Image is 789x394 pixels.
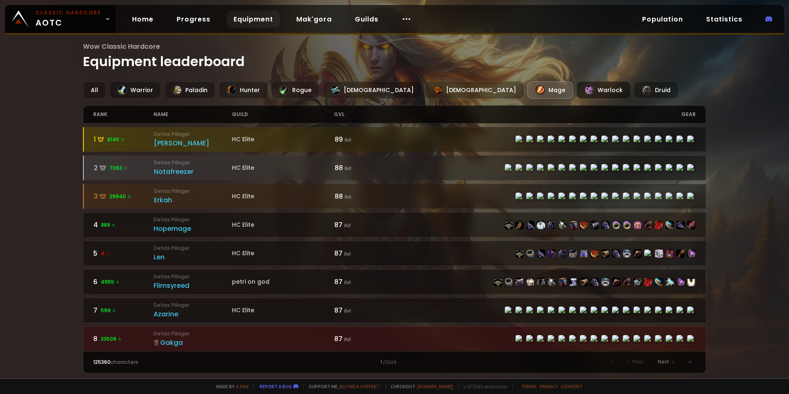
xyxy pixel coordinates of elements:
div: ilvl [334,106,394,123]
a: 64955 Defias PillagerFlimsyreedpetri on god87 ilvlitem-22498item-22943item-22983item-6096item-230... [83,269,706,294]
small: ilvl [344,222,351,229]
img: item-22499 [537,249,545,258]
span: v. d752d5 - production [458,383,508,389]
img: item-22503 [601,249,609,258]
img: item-23025 [623,221,631,229]
div: All [83,81,106,99]
a: Buy me a coffee [340,383,380,389]
a: 833509 Defias PillagerGakga87 ilvlitem-22498item-21608item-22499item-17723item-22496item-22502ite... [83,326,706,351]
img: item-22496 [548,221,556,229]
small: Defias Pillager [154,188,232,195]
img: item-23062 [623,249,631,258]
img: item-23001 [633,221,642,229]
a: Statistics [699,11,749,28]
div: 87 [334,305,394,316]
a: 7599 Defias PillagerAzarineHC Elite87 ilvlitem-22498item-18814item-22983item-2577item-22496item-2... [83,298,706,323]
img: item-22807 [655,278,663,286]
div: [DEMOGRAPHIC_DATA] [425,81,524,99]
img: item-22497 [569,221,577,229]
a: [DOMAIN_NAME] [417,383,453,389]
div: characters [93,358,244,366]
div: Hunter [219,81,268,99]
img: item-22502 [569,249,577,258]
img: item-22499 [526,221,534,229]
div: HC Elite [232,192,334,201]
img: item-21344 [569,278,577,286]
img: item-22983 [515,278,524,286]
small: / 2508 [383,359,397,366]
img: item-22498 [515,249,524,258]
span: 599 [101,307,116,314]
a: Equipment [227,11,280,28]
span: Support me, [303,383,380,389]
img: item-22501 [612,249,620,258]
h1: Equipment leaderboard [83,41,706,71]
img: item-6096 [526,278,534,286]
small: ilvl [344,307,351,314]
a: 329940 Defias PillagerErkahHC Elite88 ilvlitem-22498item-23057item-22983item-17723item-22496item-... [83,184,706,209]
img: item-19950 [633,278,642,286]
span: 7063 [109,164,128,172]
small: ilvl [344,279,351,286]
span: 6145 [107,136,125,143]
img: item-23070 [580,249,588,258]
img: item-6795 [537,221,545,229]
span: Wow Classic Hardcore [83,41,706,52]
div: HC Elite [232,306,334,315]
div: petri on god [232,278,334,286]
div: 87 [334,220,394,230]
img: item-23049 [666,278,674,286]
img: item-22731 [644,278,652,286]
small: ilvl [344,336,351,343]
img: item-22497 [558,278,567,286]
span: Next [658,358,669,366]
div: Warlock [576,81,631,99]
img: item-23062 [601,278,609,286]
small: ilvl [345,165,351,172]
a: 4889 Defias PillagerHopemageHC Elite87 ilvlitem-22498item-21608item-22499item-6795item-22496item-... [83,212,706,237]
img: item-22496 [558,249,567,258]
a: Classic HardcoreAOTC [5,5,116,33]
img: item-23237 [612,221,620,229]
small: ilvl [345,193,351,200]
div: Erkah [154,195,232,205]
div: Len [154,252,232,262]
span: 33509 [101,335,122,343]
img: item-23207 [655,249,663,258]
a: Home [125,11,160,28]
img: item-22500 [580,221,588,229]
div: guild [232,106,334,123]
img: item-22501 [591,278,599,286]
img: item-22731 [655,221,663,229]
img: item-23021 [591,221,599,229]
div: HC Elite [232,135,334,144]
span: AOTC [35,9,102,29]
small: Defias Pillager [154,159,232,166]
div: 7 [93,305,154,316]
img: item-22500 [591,249,599,258]
span: 29940 [109,193,132,200]
img: item-22501 [601,221,609,229]
a: 16145 Defias Pillager[PERSON_NAME]HC Elite89 ilvlitem-22498item-23057item-22499item-4335item-2249... [83,127,706,152]
div: Hopemage [154,223,232,234]
div: [DEMOGRAPHIC_DATA] [323,81,422,99]
img: item-21709 [612,278,620,286]
div: 88 [335,163,395,173]
img: item-22589 [676,249,685,258]
a: Consent [561,383,583,389]
div: Azarine [154,309,232,319]
span: 4 [101,250,110,257]
div: 88 [335,191,395,202]
div: Notafreezer [154,166,232,177]
img: item-22807 [666,221,674,229]
img: item-23050 [666,249,674,258]
img: item-22730 [558,221,567,229]
img: item-23057 [526,249,534,258]
div: rank [93,106,154,123]
small: Defias Pillager [154,301,232,309]
div: gear [394,106,696,123]
img: item-22821 [676,278,685,286]
span: 889 [101,221,116,229]
div: 6 [93,277,154,287]
img: item-22503 [580,278,588,286]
